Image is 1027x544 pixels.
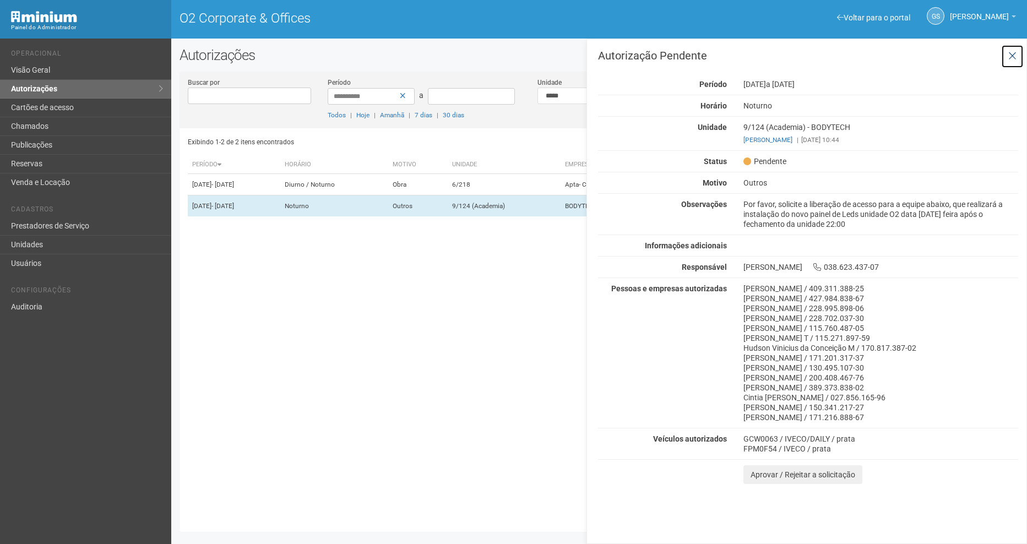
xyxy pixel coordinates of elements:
th: Período [188,156,280,174]
label: Período [328,78,351,88]
div: [PERSON_NAME] / 228.702.037-30 [743,313,1018,323]
th: Motivo [388,156,448,174]
td: Outros [388,195,448,217]
div: [PERSON_NAME] / 150.341.217-27 [743,402,1018,412]
label: Buscar por [188,78,220,88]
label: Unidade [537,78,562,88]
strong: Status [704,157,727,166]
div: Painel do Administrador [11,23,163,32]
div: FPM0F54 / IVECO / prata [743,444,1018,454]
div: 9/124 (Academia) - BODYTECH [735,122,1026,145]
li: Configurações [11,286,163,298]
button: Aprovar / Rejeitar a solicitação [743,465,862,484]
strong: Responsável [682,263,727,271]
div: [PERSON_NAME] / 115.760.487-05 [743,323,1018,333]
div: GCW0063 / IVECO/DAILY / prata [743,434,1018,444]
th: Empresa [561,156,756,174]
div: [PERSON_NAME] / 130.495.107-30 [743,363,1018,373]
td: BODYTECH [561,195,756,217]
div: [PERSON_NAME] / 427.984.838-67 [743,293,1018,303]
span: | [374,111,376,119]
a: [PERSON_NAME] [950,14,1016,23]
a: Voltar para o portal [837,13,910,22]
div: [PERSON_NAME] 038.623.437-07 [735,262,1026,272]
a: [PERSON_NAME] [743,136,792,144]
span: - [DATE] [211,202,234,210]
a: Amanhã [380,111,404,119]
div: [PERSON_NAME] / 200.408.467-76 [743,373,1018,383]
span: | [437,111,438,119]
strong: Pessoas e empresas autorizadas [611,284,727,293]
span: Pendente [743,156,786,166]
td: Apta- Centro de Psicoterapia Ltda [561,174,756,195]
div: [DATE] [735,79,1026,89]
h2: Autorizações [180,47,1019,63]
span: Gabriela Souza [950,2,1009,21]
td: 6/218 [448,174,561,195]
td: Diurno / Noturno [280,174,388,195]
span: | [409,111,410,119]
img: Minium [11,11,77,23]
th: Horário [280,156,388,174]
strong: Observações [681,200,727,209]
a: GS [927,7,944,25]
li: Operacional [11,50,163,61]
li: Cadastros [11,205,163,217]
div: Por favor, solicite a liberação de acesso para a equipe abaixo, que realizará a instalação do nov... [735,199,1026,229]
strong: Horário [700,101,727,110]
a: Todos [328,111,346,119]
div: [PERSON_NAME] / 228.995.898-06 [743,303,1018,313]
div: Outros [735,178,1026,188]
td: 9/124 (Academia) [448,195,561,217]
span: | [797,136,798,144]
span: | [350,111,352,119]
a: Hoje [356,111,369,119]
span: a [419,91,423,100]
div: Hudson Vinicius da Conceição M / 170.817.387-02 [743,343,1018,353]
strong: Informações adicionais [645,241,727,250]
span: a [DATE] [766,80,795,89]
h1: O2 Corporate & Offices [180,11,591,25]
div: Exibindo 1-2 de 2 itens encontrados [188,134,596,150]
th: Unidade [448,156,561,174]
div: [PERSON_NAME] T / 115.271.897-59 [743,333,1018,343]
div: [PERSON_NAME] / 171.201.317-37 [743,353,1018,363]
strong: Veículos autorizados [653,434,727,443]
a: 30 dias [443,111,464,119]
div: Cintia [PERSON_NAME] / 027.856.165-96 [743,393,1018,402]
td: [DATE] [188,174,280,195]
strong: Motivo [703,178,727,187]
div: Noturno [735,101,1026,111]
h3: Autorização Pendente [598,50,1018,61]
a: 7 dias [415,111,432,119]
td: Noturno [280,195,388,217]
div: [DATE] 10:44 [743,135,1018,145]
td: [DATE] [188,195,280,217]
div: [PERSON_NAME] / 409.311.388-25 [743,284,1018,293]
strong: Período [699,80,727,89]
div: [PERSON_NAME] / 389.373.838-02 [743,383,1018,393]
strong: Unidade [698,123,727,132]
td: Obra [388,174,448,195]
span: - [DATE] [211,181,234,188]
div: [PERSON_NAME] / 171.216.888-67 [743,412,1018,422]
